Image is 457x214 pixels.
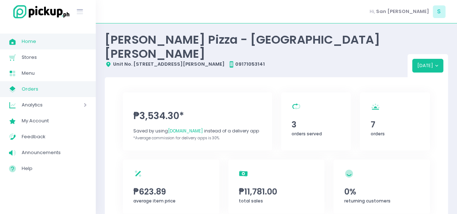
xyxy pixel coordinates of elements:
span: orders [371,131,385,137]
div: Unit No. [STREET_ADDRESS][PERSON_NAME] 09171053141 [105,61,408,68]
span: orders served [292,131,322,137]
span: ₱623.89 [133,185,208,198]
span: ₱11,781.00 [239,185,314,198]
span: returning customers [344,198,391,204]
a: ₱11,781.00total sales [228,160,325,214]
span: 7 [371,118,419,131]
a: 3orders served [281,92,351,150]
span: total sales [239,198,263,204]
div: Saved by using instead of a delivery app [133,128,261,134]
span: Analytics [22,100,63,110]
button: [DATE] [412,59,444,73]
span: Hi, [370,8,375,15]
span: Feedback [22,132,87,141]
img: logo [9,4,70,19]
a: 7orders [360,92,430,150]
span: Announcements [22,148,87,157]
span: San [PERSON_NAME] [376,8,429,15]
span: average item price [133,198,176,204]
span: 0% [344,185,419,198]
a: 0%returning customers [333,160,430,214]
div: [PERSON_NAME] Pizza - [GEOGRAPHIC_DATA][PERSON_NAME] [105,32,408,61]
span: Orders [22,84,87,94]
span: Menu [22,69,87,78]
span: 3 [292,118,340,131]
span: *Average commission for delivery apps is 30% [133,135,219,141]
span: My Account [22,116,87,126]
span: ₱3,534.30* [133,109,261,123]
span: Stores [22,53,87,62]
span: Help [22,164,87,173]
a: ₱623.89average item price [123,160,219,214]
span: Home [22,37,87,46]
span: S [433,5,445,18]
span: [DOMAIN_NAME] [168,128,203,134]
